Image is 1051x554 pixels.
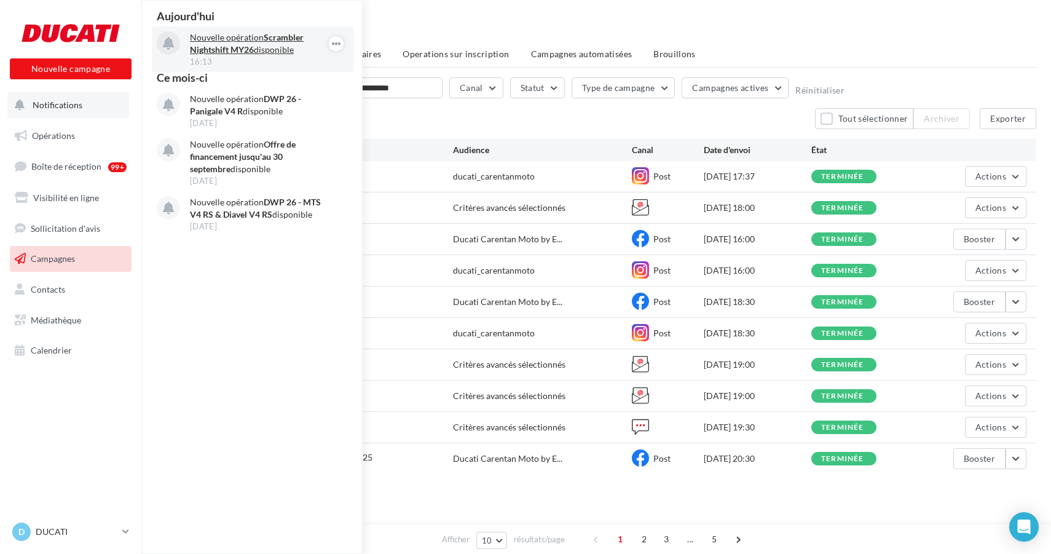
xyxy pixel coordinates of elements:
span: Ducati Carentan Moto by E... [453,453,562,465]
span: Afficher [442,534,470,545]
span: Opérations [32,130,75,141]
div: Critères avancés sélectionnés [453,358,632,371]
span: Operations sur inscription [403,49,509,59]
span: Brouillons [653,49,696,59]
div: terminée [821,424,864,432]
div: [DATE] 18:30 [704,296,811,308]
span: Médiathèque [31,315,81,325]
span: 10 [482,536,492,545]
div: Critères avancés sélectionnés [453,390,632,402]
span: Notifications [33,100,82,110]
div: terminée [821,204,864,212]
p: DUCATI [36,526,117,538]
button: Actions [965,354,1026,375]
a: Contacts [7,277,134,303]
span: Actions [975,390,1006,401]
span: Actions [975,265,1006,275]
button: Notifications [7,92,129,118]
div: État [811,144,919,156]
button: Réinitialiser [795,85,844,95]
span: Actions [975,328,1006,338]
div: [DATE] 19:00 [704,358,811,371]
button: 10 [476,532,508,549]
button: Tout sélectionner [815,108,913,129]
span: 3 [656,529,676,549]
div: ducati_carentanmoto [453,327,535,339]
div: [DATE] 20:30 [704,453,811,465]
span: Post [653,453,671,464]
button: Actions [965,323,1026,344]
div: [DATE] 16:00 [704,233,811,245]
button: Actions [965,166,1026,187]
span: Post [653,296,671,307]
div: Canal [632,144,704,156]
span: résultats/page [514,534,565,545]
button: Actions [965,386,1026,406]
div: 99+ [108,162,127,172]
span: Boîte de réception [31,161,101,172]
span: 5 [704,529,724,549]
button: Canal [449,77,503,98]
div: Audience [453,144,632,156]
span: Post [653,234,671,244]
span: Campagnes actives [692,82,768,93]
span: ... [680,529,700,549]
div: [DATE] 18:30 [704,327,811,339]
a: Opérations [7,123,134,149]
button: Type de campagne [572,77,675,98]
button: Nouvelle campagne [10,58,132,79]
button: Booster [953,229,1006,250]
button: Actions [965,197,1026,218]
div: terminée [821,267,864,275]
div: [DATE] 16:00 [704,264,811,277]
span: Actions [975,171,1006,181]
div: [DATE] 18:00 [704,202,811,214]
div: Mes campagnes [156,20,1036,38]
a: Calendrier [7,338,134,363]
span: Post [653,328,671,338]
div: terminée [821,455,864,463]
div: Critères avancés sélectionnés [453,202,632,214]
div: ducati_carentanmoto [453,170,535,183]
div: Critères avancés sélectionnés [453,421,632,433]
span: Actions [975,422,1006,432]
span: Actions [975,202,1006,213]
span: Campagnes automatisées [531,49,632,59]
a: Médiathèque [7,307,134,333]
a: Visibilité en ligne [7,185,134,211]
a: Boîte de réception99+ [7,153,134,180]
span: Post [653,265,671,275]
span: Calendrier [31,345,72,355]
div: terminée [821,298,864,306]
button: Actions [965,417,1026,438]
div: [DATE] 19:30 [704,421,811,433]
div: [DATE] 19:00 [704,390,811,402]
button: Actions [965,260,1026,281]
div: ducati_carentanmoto [453,264,535,277]
div: terminée [821,392,864,400]
div: Open Intercom Messenger [1009,512,1039,542]
span: Sollicitation d'avis [31,223,100,233]
span: Ducati Carentan Moto by E... [453,233,562,245]
a: Sollicitation d'avis [7,216,134,242]
span: Actions [975,359,1006,370]
button: Booster [953,448,1006,469]
span: Ducati Carentan Moto by E... [453,296,562,308]
div: [DATE] 17:37 [704,170,811,183]
button: Archiver [913,108,970,129]
div: Date d'envoi [704,144,811,156]
span: Post [653,171,671,181]
span: Contacts [31,284,65,295]
a: D DUCATI [10,520,132,544]
button: Exporter [980,108,1036,129]
div: terminée [821,235,864,243]
div: terminée [821,330,864,338]
span: D [18,526,25,538]
button: Statut [510,77,565,98]
div: terminée [821,361,864,369]
button: Booster [953,291,1006,312]
span: 2 [634,529,654,549]
button: Campagnes actives [682,77,789,98]
a: Campagnes [7,246,134,272]
span: Campagnes [31,253,75,264]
